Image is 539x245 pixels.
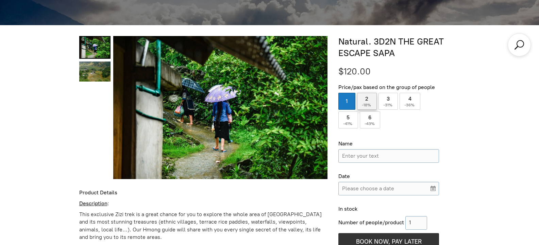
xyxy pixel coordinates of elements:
[338,140,439,147] div: Name
[513,39,525,51] a: Search products
[338,219,404,226] span: Number of people/product
[383,103,393,107] span: -31%
[79,36,111,59] a: Natural. 3D2N THE GREAT ESCAPE SAPA 0
[357,93,377,110] label: 2
[360,111,381,128] label: 6
[79,211,328,241] p: This exclusive Zizi trek is a great chance for you to explore the whole area of [GEOGRAPHIC_DATA]...
[378,93,398,110] label: 3
[405,216,427,230] input: 1
[338,149,439,163] input: Name
[79,62,111,82] a: Natural. 3D2N THE GREAT ESCAPE SAPA 1
[343,121,353,126] span: -41%
[79,200,107,207] u: Description
[338,84,439,91] div: Price/pax based on the group of people
[338,66,371,77] span: $120.00
[79,189,328,196] div: Product Details
[79,200,328,207] p: :
[338,206,357,212] span: In stock
[365,121,376,126] span: -43%
[404,103,416,107] span: -36%
[362,103,372,107] span: -18%
[113,36,328,179] img: Natural. 3D2N THE GREAT ESCAPE SAPA
[338,173,439,180] div: Date
[338,182,439,195] input: Please choose a date
[400,93,420,110] label: 4
[338,111,358,128] label: 5
[338,36,460,59] h1: Natural. 3D2N THE GREAT ESCAPE SAPA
